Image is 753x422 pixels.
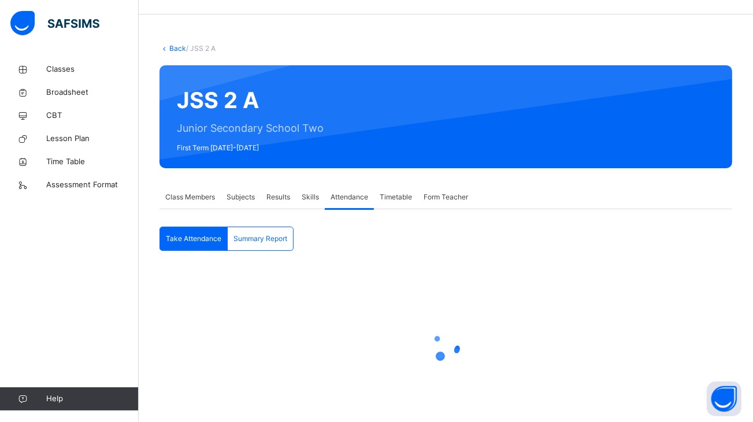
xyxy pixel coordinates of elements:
span: Take Attendance [166,234,221,244]
span: Classes [46,64,139,75]
span: Skills [302,192,319,202]
span: Help [46,393,138,405]
span: Class Members [165,192,215,202]
span: Attendance [331,192,368,202]
span: Assessment Format [46,179,139,191]
span: Timetable [380,192,412,202]
span: First Term [DATE]-[DATE] [177,143,324,153]
span: Form Teacher [424,192,468,202]
span: / JSS 2 A [186,44,216,53]
span: Time Table [46,156,139,168]
span: CBT [46,110,139,121]
button: Open asap [707,382,741,416]
span: Summary Report [233,234,287,244]
img: safsims [10,11,99,35]
a: Back [169,44,186,53]
span: Broadsheet [46,87,139,98]
span: Results [266,192,290,202]
span: Subjects [227,192,255,202]
span: Lesson Plan [46,133,139,145]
